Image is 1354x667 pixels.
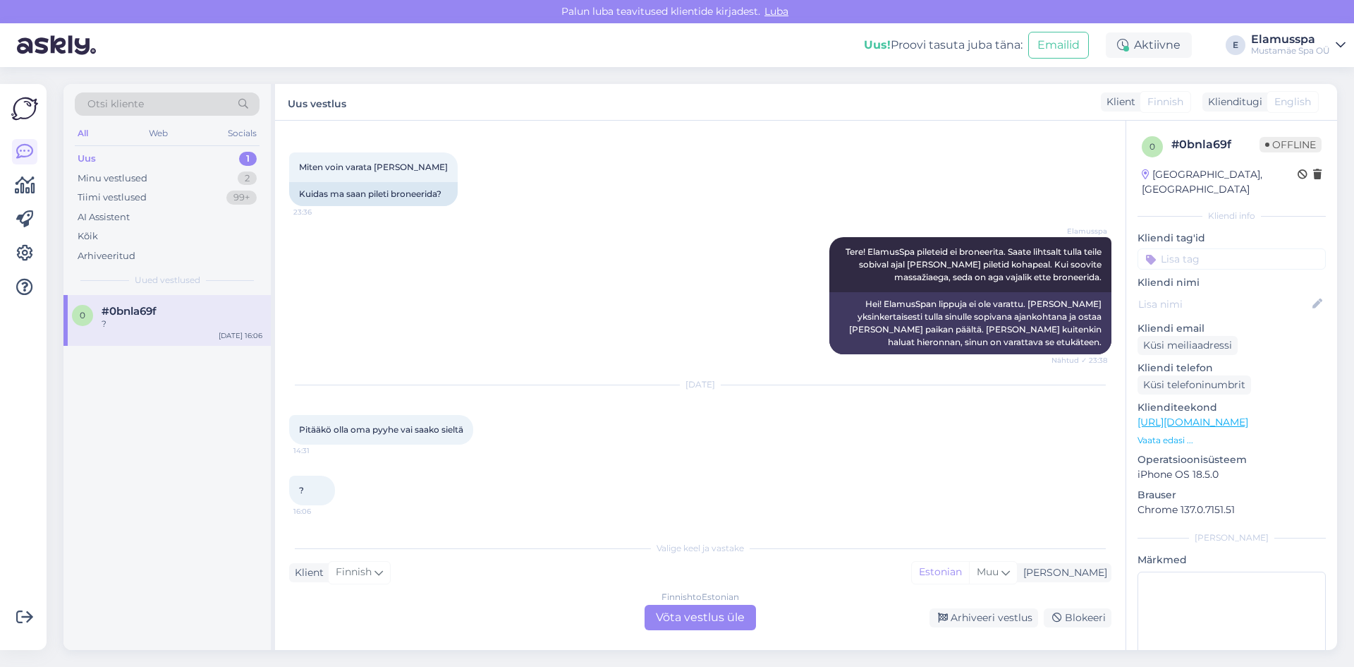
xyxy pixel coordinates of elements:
img: Askly Logo [11,95,38,122]
span: 23:36 [293,207,346,217]
div: Minu vestlused [78,172,147,186]
div: Küsi telefoninumbrit [1138,375,1251,395]
div: [PERSON_NAME] [1018,565,1107,580]
div: Küsi meiliaadressi [1138,336,1238,355]
div: # 0bnla69f [1171,136,1260,153]
a: ElamusspaMustamäe Spa OÜ [1251,34,1346,56]
div: 2 [238,172,257,186]
div: Kõik [78,229,98,244]
div: Kliendi info [1138,210,1326,222]
p: Brauser [1138,488,1326,503]
p: Kliendi nimi [1138,275,1326,290]
p: Klienditeekond [1138,400,1326,415]
p: Operatsioonisüsteem [1138,452,1326,467]
div: E [1226,35,1245,55]
span: Finnish [1147,95,1183,109]
input: Lisa nimi [1138,296,1310,312]
span: 0 [1149,141,1155,152]
div: Valige keel ja vastake [289,542,1111,555]
span: Pitääkö olla oma pyyhe vai saako sieltä [299,424,463,435]
p: Kliendi email [1138,321,1326,336]
div: ? [102,318,262,330]
div: Proovi tasuta juba täna: [864,37,1023,54]
span: Elamusspa [1054,226,1107,236]
div: 99+ [226,191,257,205]
p: iPhone OS 18.5.0 [1138,467,1326,482]
div: [PERSON_NAME] [1138,531,1326,544]
div: Klient [289,565,324,580]
div: Klienditugi [1202,95,1262,109]
span: Miten voin varata [PERSON_NAME] [299,162,448,172]
div: Arhiveeri vestlus [929,608,1038,627]
div: Blokeeri [1044,608,1111,627]
div: AI Assistent [78,210,130,224]
div: [DATE] 16:06 [219,330,262,341]
div: Tiimi vestlused [78,191,147,205]
span: Otsi kliente [87,97,144,112]
a: [URL][DOMAIN_NAME] [1138,416,1248,428]
span: Nähtud ✓ 23:38 [1051,355,1107,366]
div: [DATE] [289,378,1111,391]
div: Hei! ElamusSpan lippuja ei ole varattu. [PERSON_NAME] yksinkertaisesti tulla sinulle sopivana aja... [829,292,1111,354]
div: All [75,124,91,143]
button: Emailid [1028,32,1089,59]
div: [GEOGRAPHIC_DATA], [GEOGRAPHIC_DATA] [1142,167,1298,197]
div: Uus [78,152,96,166]
p: Vaata edasi ... [1138,434,1326,447]
span: ? [299,485,304,495]
label: Uus vestlus [288,92,346,112]
span: Luba [760,5,793,18]
div: Kuidas ma saan pileti broneerida? [289,182,458,206]
span: Tere! ElamusSpa pileteid ei broneerita. Saate lihtsalt tulla teile sobival ajal [PERSON_NAME] pil... [846,246,1104,282]
div: Arhiveeritud [78,249,135,263]
div: Mustamäe Spa OÜ [1251,45,1330,56]
div: Socials [225,124,260,143]
div: Klient [1101,95,1135,109]
span: Offline [1260,137,1322,152]
span: 14:31 [293,445,346,456]
span: Muu [977,565,999,578]
div: Web [146,124,171,143]
div: Võta vestlus üle [645,605,756,630]
div: Elamusspa [1251,34,1330,45]
div: Aktiivne [1106,32,1192,58]
span: 16:06 [293,506,346,517]
b: Uus! [864,38,891,52]
input: Lisa tag [1138,248,1326,270]
span: Uued vestlused [135,274,200,287]
p: Märkmed [1138,553,1326,567]
span: Finnish [336,565,372,580]
div: 1 [239,152,257,166]
div: Finnish to Estonian [661,591,739,603]
span: English [1274,95,1311,109]
div: Estonian [912,562,969,583]
span: 0 [80,310,85,320]
p: Chrome 137.0.7151.51 [1138,503,1326,517]
span: #0bnla69f [102,305,157,318]
p: Kliendi tag'id [1138,231,1326,246]
p: Kliendi telefon [1138,361,1326,375]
